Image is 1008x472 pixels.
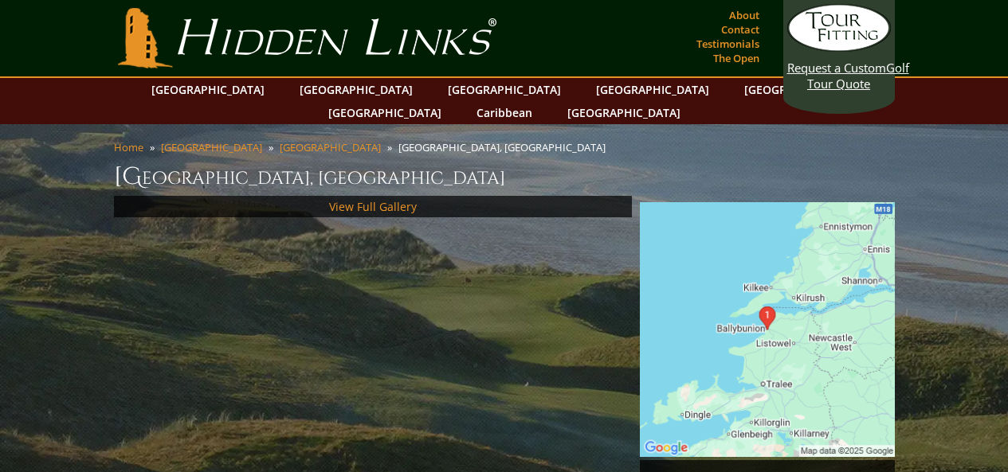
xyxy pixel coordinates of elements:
[736,78,865,101] a: [GEOGRAPHIC_DATA]
[588,78,717,101] a: [GEOGRAPHIC_DATA]
[280,140,381,154] a: [GEOGRAPHIC_DATA]
[440,78,569,101] a: [GEOGRAPHIC_DATA]
[640,202,895,457] img: Google Map of Sandhill Rd, Ballybunnion, Co. Kerry, Ireland
[559,101,688,124] a: [GEOGRAPHIC_DATA]
[161,140,262,154] a: [GEOGRAPHIC_DATA]
[329,199,417,214] a: View Full Gallery
[114,140,143,154] a: Home
[143,78,273,101] a: [GEOGRAPHIC_DATA]
[692,33,763,55] a: Testimonials
[469,101,540,124] a: Caribbean
[709,47,763,69] a: The Open
[787,60,886,76] span: Request a Custom
[787,4,891,92] a: Request a CustomGolf Tour Quote
[320,101,449,124] a: [GEOGRAPHIC_DATA]
[725,4,763,26] a: About
[398,140,612,154] li: [GEOGRAPHIC_DATA], [GEOGRAPHIC_DATA]
[717,18,763,41] a: Contact
[292,78,421,101] a: [GEOGRAPHIC_DATA]
[114,161,895,193] h1: [GEOGRAPHIC_DATA], [GEOGRAPHIC_DATA]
